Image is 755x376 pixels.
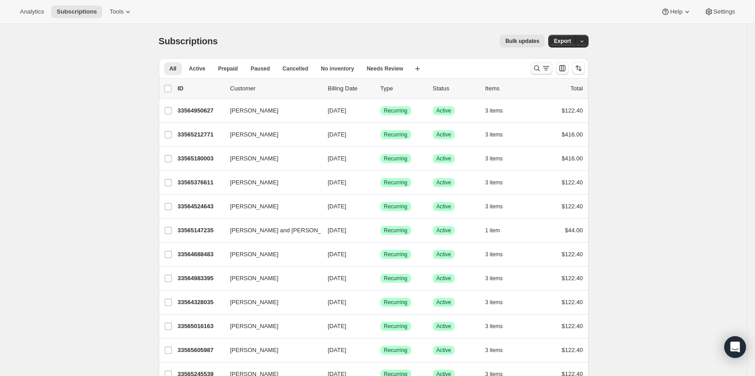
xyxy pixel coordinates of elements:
[225,199,315,214] button: [PERSON_NAME]
[225,247,315,262] button: [PERSON_NAME]
[485,179,503,186] span: 3 items
[384,299,408,306] span: Recurring
[178,298,223,307] p: 33564328035
[485,128,513,141] button: 3 items
[225,295,315,310] button: [PERSON_NAME]
[14,5,49,18] button: Analytics
[178,154,223,163] p: 33565180003
[433,84,478,93] p: Status
[225,223,315,238] button: [PERSON_NAME] and [PERSON_NAME]
[251,65,270,72] span: Paused
[437,155,451,162] span: Active
[328,323,347,329] span: [DATE]
[437,203,451,210] span: Active
[178,322,223,331] p: 33565016163
[384,179,408,186] span: Recurring
[178,344,583,357] div: 33565605987[PERSON_NAME][DATE]SuccessRecurringSuccessActive3 items$122.40
[485,296,513,309] button: 3 items
[485,152,513,165] button: 3 items
[178,320,583,333] div: 33565016163[PERSON_NAME][DATE]SuccessRecurringSuccessActive3 items$122.40
[225,343,315,357] button: [PERSON_NAME]
[178,176,583,189] div: 33565376611[PERSON_NAME][DATE]SuccessRecurringSuccessActive3 items$122.40
[225,127,315,142] button: [PERSON_NAME]
[328,179,347,186] span: [DATE]
[485,344,513,357] button: 3 items
[485,84,531,93] div: Items
[485,320,513,333] button: 3 items
[178,106,223,115] p: 33564950627
[562,323,583,329] span: $122.40
[230,84,321,93] p: Customer
[178,224,583,237] div: 33565147235[PERSON_NAME] and [PERSON_NAME][DATE]SuccessRecurringSuccessActive1 item$44.00
[562,179,583,186] span: $122.40
[159,36,218,46] span: Subscriptions
[562,347,583,353] span: $122.40
[562,107,583,114] span: $122.40
[437,179,451,186] span: Active
[485,155,503,162] span: 3 items
[384,251,408,258] span: Recurring
[485,104,513,117] button: 3 items
[178,128,583,141] div: 33565212771[PERSON_NAME][DATE]SuccessRecurringSuccessActive3 items$416.00
[556,62,569,75] button: Customize table column order and visibility
[230,202,279,211] span: [PERSON_NAME]
[485,299,503,306] span: 3 items
[724,336,746,358] div: Open Intercom Messenger
[225,271,315,286] button: [PERSON_NAME]
[230,250,279,259] span: [PERSON_NAME]
[20,8,44,15] span: Analytics
[178,84,583,93] div: IDCustomerBilling DateTypeStatusItemsTotal
[178,250,223,259] p: 33564688483
[437,347,451,354] span: Active
[230,154,279,163] span: [PERSON_NAME]
[104,5,138,18] button: Tools
[328,131,347,138] span: [DATE]
[384,323,408,330] span: Recurring
[437,107,451,114] span: Active
[328,299,347,305] span: [DATE]
[655,5,697,18] button: Help
[562,299,583,305] span: $122.40
[178,200,583,213] div: 33564524643[PERSON_NAME][DATE]SuccessRecurringSuccessActive3 items$122.40
[562,155,583,162] span: $416.00
[485,251,503,258] span: 3 items
[713,8,735,15] span: Settings
[485,248,513,261] button: 3 items
[225,319,315,334] button: [PERSON_NAME]
[565,227,583,234] span: $44.00
[283,65,309,72] span: Cancelled
[230,178,279,187] span: [PERSON_NAME]
[554,38,571,45] span: Export
[485,272,513,285] button: 3 items
[562,251,583,258] span: $122.40
[485,227,500,234] span: 1 item
[321,65,354,72] span: No inventory
[230,346,279,355] span: [PERSON_NAME]
[230,274,279,283] span: [PERSON_NAME]
[225,151,315,166] button: [PERSON_NAME]
[410,62,425,75] button: Create new view
[485,347,503,354] span: 3 items
[178,178,223,187] p: 33565376611
[178,226,223,235] p: 33565147235
[670,8,682,15] span: Help
[437,251,451,258] span: Active
[437,323,451,330] span: Active
[548,35,576,47] button: Export
[562,131,583,138] span: $416.00
[384,107,408,114] span: Recurring
[178,296,583,309] div: 33564328035[PERSON_NAME][DATE]SuccessRecurringSuccessActive3 items$122.40
[178,272,583,285] div: 33564983395[PERSON_NAME][DATE]SuccessRecurringSuccessActive3 items$122.40
[178,202,223,211] p: 33564524643
[230,298,279,307] span: [PERSON_NAME]
[170,65,176,72] span: All
[178,84,223,93] p: ID
[380,84,426,93] div: Type
[189,65,205,72] span: Active
[178,346,223,355] p: 33565605987
[328,84,373,93] p: Billing Date
[485,107,503,114] span: 3 items
[230,322,279,331] span: [PERSON_NAME]
[485,200,513,213] button: 3 items
[437,131,451,138] span: Active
